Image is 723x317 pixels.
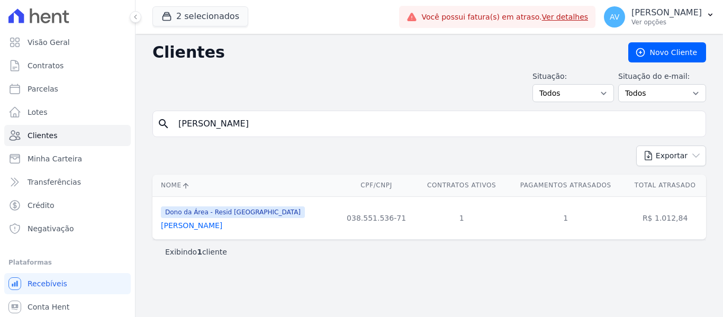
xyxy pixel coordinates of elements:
a: Lotes [4,102,131,123]
a: Crédito [4,195,131,216]
span: Lotes [28,107,48,117]
a: Contratos [4,55,131,76]
th: CPF/CNPJ [337,175,416,196]
i: search [157,117,170,130]
button: AV [PERSON_NAME] Ver opções [595,2,723,32]
span: Você possui fatura(s) em atraso. [421,12,588,23]
th: Total Atrasado [624,175,706,196]
span: Dono da Área - Resid [GEOGRAPHIC_DATA] [161,206,305,218]
a: Transferências [4,171,131,193]
span: Minha Carteira [28,153,82,164]
span: Negativação [28,223,74,234]
p: Ver opções [631,18,702,26]
button: Exportar [636,146,706,166]
td: 038.551.536-71 [337,196,416,239]
label: Situação: [532,71,614,82]
span: AV [610,13,619,21]
a: [PERSON_NAME] [161,221,222,230]
a: Parcelas [4,78,131,99]
a: Minha Carteira [4,148,131,169]
a: Clientes [4,125,131,146]
p: [PERSON_NAME] [631,7,702,18]
td: 1 [507,196,624,239]
td: 1 [416,196,507,239]
button: 2 selecionados [152,6,248,26]
div: Plataformas [8,256,126,269]
a: Negativação [4,218,131,239]
a: Ver detalhes [542,13,589,21]
a: Visão Geral [4,32,131,53]
span: Visão Geral [28,37,70,48]
th: Pagamentos Atrasados [507,175,624,196]
label: Situação do e-mail: [618,71,706,82]
span: Contratos [28,60,64,71]
h2: Clientes [152,43,611,62]
td: R$ 1.012,84 [624,196,706,239]
span: Clientes [28,130,57,141]
span: Crédito [28,200,55,211]
span: Parcelas [28,84,58,94]
th: Nome [152,175,337,196]
span: Recebíveis [28,278,67,289]
span: Transferências [28,177,81,187]
input: Buscar por nome, CPF ou e-mail [172,113,701,134]
th: Contratos Ativos [416,175,507,196]
a: Novo Cliente [628,42,706,62]
p: Exibindo cliente [165,247,227,257]
b: 1 [197,248,202,256]
span: Conta Hent [28,302,69,312]
a: Recebíveis [4,273,131,294]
